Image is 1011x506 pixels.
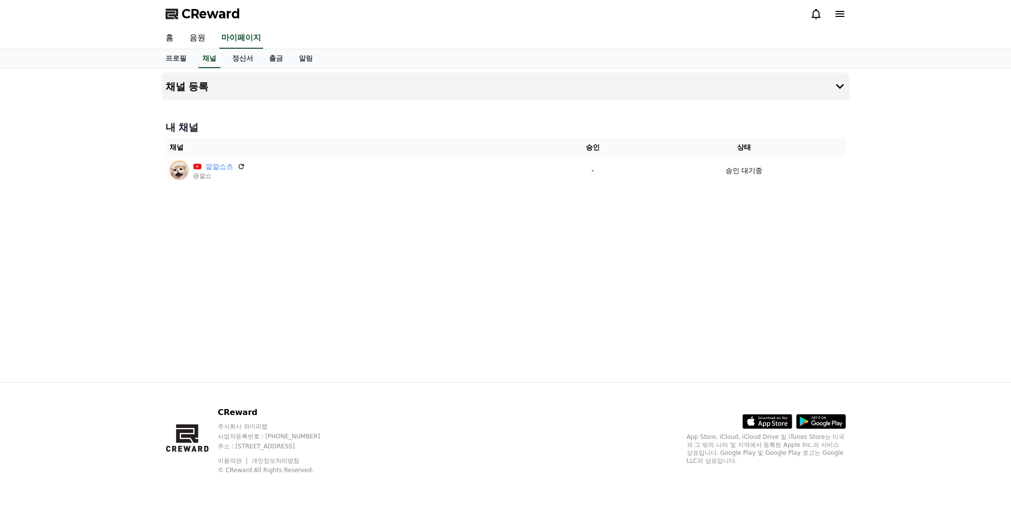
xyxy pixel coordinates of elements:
[166,138,544,157] th: 채널
[158,28,182,49] a: 홈
[170,161,189,180] img: 깔깔쇼츠
[205,162,233,172] a: 깔깔쇼츠
[291,49,321,68] a: 알림
[218,407,339,419] p: CReward
[261,49,291,68] a: 출금
[166,120,846,134] h4: 내 채널
[218,466,339,474] p: © CReward All Rights Reserved.
[198,49,220,68] a: 채널
[224,49,261,68] a: 정산서
[219,28,263,49] a: 마이페이지
[543,138,642,157] th: 승인
[642,138,845,157] th: 상태
[547,166,638,176] p: -
[252,457,299,464] a: 개인정보처리방침
[726,166,762,176] p: 승인 대기중
[158,49,194,68] a: 프로필
[218,457,249,464] a: 이용약관
[182,28,213,49] a: 음원
[166,81,209,92] h4: 채널 등록
[218,442,339,450] p: 주소 : [STREET_ADDRESS]
[218,422,339,430] p: 주식회사 와이피랩
[182,6,240,22] span: CReward
[218,432,339,440] p: 사업자등록번호 : [PHONE_NUMBER]
[687,433,846,465] p: App Store, iCloud, iCloud Drive 및 iTunes Store는 미국과 그 밖의 나라 및 지역에서 등록된 Apple Inc.의 서비스 상표입니다. Goo...
[166,6,240,22] a: CReward
[162,73,850,100] button: 채널 등록
[193,172,245,180] p: @깔쇼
